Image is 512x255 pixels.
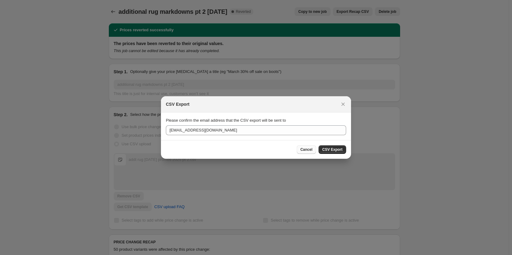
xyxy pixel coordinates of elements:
[166,101,189,107] h2: CSV Export
[300,147,312,152] span: Cancel
[322,147,342,152] span: CSV Export
[166,118,286,123] span: Please confirm the email address that the CSV export will be sent to
[319,145,346,154] button: CSV Export
[297,145,316,154] button: Cancel
[339,100,347,108] button: Close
